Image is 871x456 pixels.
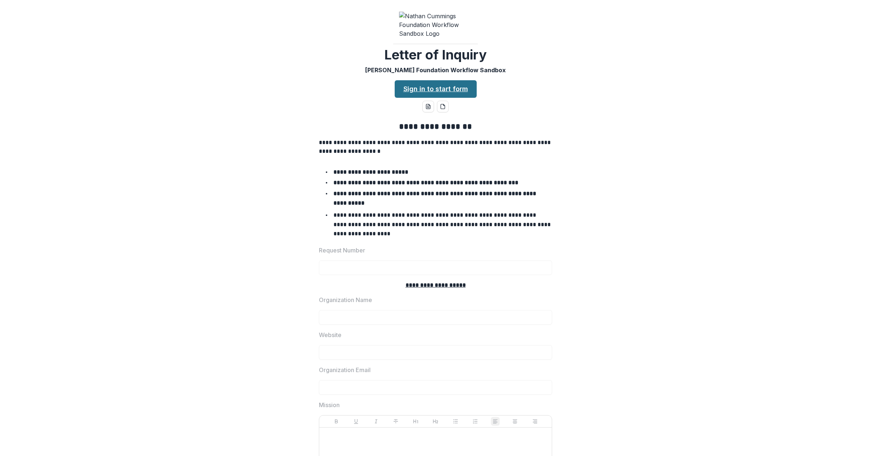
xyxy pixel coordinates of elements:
img: Nathan Cummings Foundation Workflow Sandbox Logo [399,12,472,38]
button: Underline [352,417,360,426]
button: Heading 2 [431,417,440,426]
h2: Letter of Inquiry [384,47,487,63]
p: Request Number [319,246,365,255]
button: word-download [422,101,434,112]
button: Heading 1 [411,417,420,426]
button: Bold [332,417,341,426]
button: Italicize [372,417,380,426]
button: Strike [391,417,400,426]
button: Ordered List [471,417,480,426]
button: Align Right [531,417,539,426]
p: Organization Email [319,366,371,374]
a: Sign in to start form [395,80,477,98]
button: Bullet List [451,417,460,426]
p: Organization Name [319,295,372,304]
button: pdf-download [437,101,449,112]
p: Website [319,331,341,339]
p: [PERSON_NAME] Foundation Workflow Sandbox [365,66,506,74]
button: Align Left [491,417,500,426]
button: Align Center [511,417,519,426]
p: Mission [319,401,340,409]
